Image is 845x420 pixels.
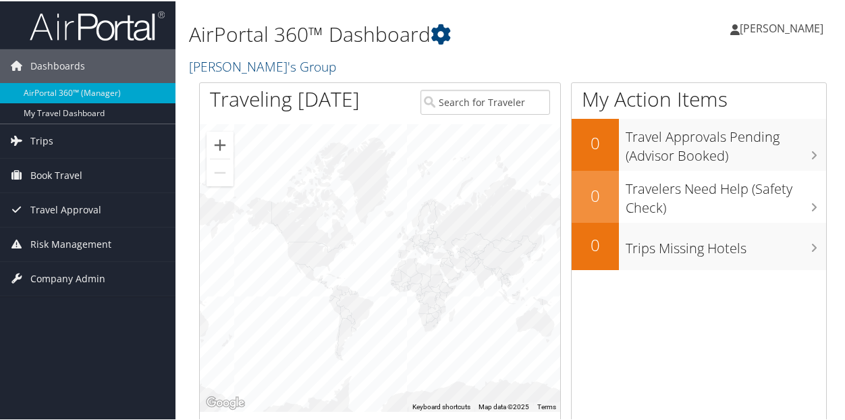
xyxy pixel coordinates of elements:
h3: Trips Missing Hotels [626,231,826,257]
h2: 0 [572,183,619,206]
img: Google [203,393,248,411]
a: 0Trips Missing Hotels [572,221,826,269]
a: [PERSON_NAME]'s Group [189,56,339,74]
a: Open this area in Google Maps (opens a new window) [203,393,248,411]
button: Zoom out [207,158,234,185]
h3: Travel Approvals Pending (Advisor Booked) [626,120,826,164]
h1: Traveling [DATE] [210,84,360,112]
input: Search for Traveler [420,88,551,113]
h1: My Action Items [572,84,826,112]
span: Dashboards [30,48,85,82]
h2: 0 [572,232,619,255]
span: Travel Approval [30,192,101,226]
a: [PERSON_NAME] [730,7,837,47]
a: 0Travel Approvals Pending (Advisor Booked) [572,117,826,169]
span: Map data ©2025 [479,402,529,409]
h1: AirPortal 360™ Dashboard [189,19,621,47]
button: Zoom in [207,130,234,157]
h3: Travelers Need Help (Safety Check) [626,172,826,216]
a: Terms (opens in new tab) [537,402,556,409]
span: [PERSON_NAME] [740,20,823,34]
span: Risk Management [30,226,111,260]
h2: 0 [572,130,619,153]
span: Company Admin [30,261,105,294]
span: Book Travel [30,157,82,191]
img: airportal-logo.png [30,9,165,41]
span: Trips [30,123,53,157]
a: 0Travelers Need Help (Safety Check) [572,169,826,221]
button: Keyboard shortcuts [412,401,470,411]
